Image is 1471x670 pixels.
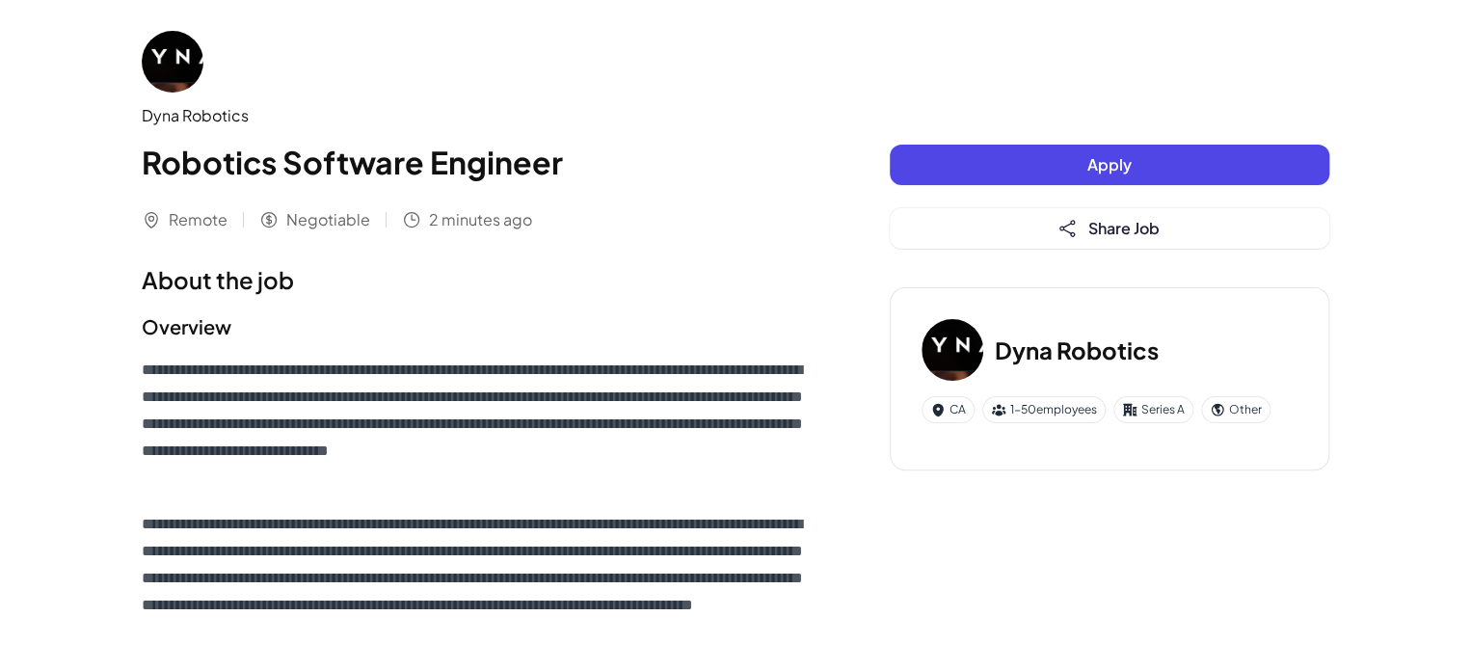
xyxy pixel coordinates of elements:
[1088,218,1160,238] span: Share Job
[142,312,813,341] h2: Overview
[982,396,1106,423] div: 1-50 employees
[429,208,532,231] span: 2 minutes ago
[286,208,370,231] span: Negotiable
[142,31,203,93] img: Dy
[1201,396,1270,423] div: Other
[142,262,813,297] h1: About the job
[995,333,1159,367] h3: Dyna Robotics
[922,319,983,381] img: Dy
[169,208,227,231] span: Remote
[890,208,1329,249] button: Share Job
[922,396,975,423] div: CA
[142,104,813,127] div: Dyna Robotics
[1113,396,1193,423] div: Series A
[142,139,813,185] h1: Robotics Software Engineer
[890,145,1329,185] button: Apply
[1087,154,1132,174] span: Apply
